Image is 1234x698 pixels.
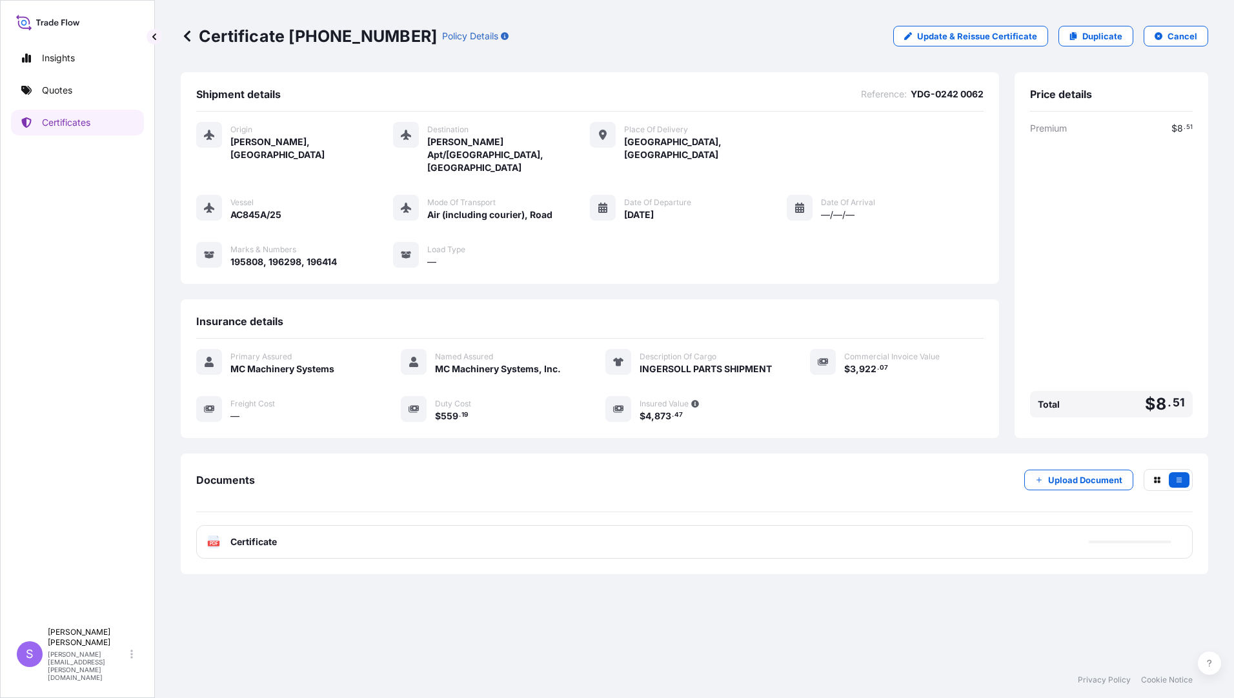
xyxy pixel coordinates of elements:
span: . [459,413,461,417]
span: [DATE] [624,208,654,221]
span: . [1184,125,1186,130]
span: , [856,364,859,374]
span: [PERSON_NAME] Apt/[GEOGRAPHIC_DATA], [GEOGRAPHIC_DATA] [427,135,590,174]
span: $ [844,364,850,374]
span: YDG-0242 0062 [911,88,984,101]
span: Mode of Transport [427,197,496,208]
span: Vessel [230,197,254,208]
p: Quotes [42,84,72,97]
a: Insights [11,45,144,71]
span: MC Machinery Systems [230,363,334,375]
span: 559 [441,412,458,421]
span: . [672,413,674,417]
p: Insights [42,52,75,65]
span: Date of Departure [624,197,691,208]
span: Insurance details [196,315,283,328]
span: Origin [230,125,252,135]
span: , [651,412,654,421]
span: Total [1038,398,1060,411]
span: Insured Value [640,399,689,409]
span: Price details [1030,88,1092,101]
span: Commercial Invoice Value [844,352,940,362]
span: 922 [859,364,876,374]
p: [PERSON_NAME] [PERSON_NAME] [48,627,128,648]
span: S [26,648,34,661]
p: [PERSON_NAME][EMAIL_ADDRESS][PERSON_NAME][DOMAIN_NAME] [48,650,128,681]
button: Upload Document [1024,470,1133,490]
p: Update & Reissue Certificate [917,30,1037,43]
span: Documents [196,474,255,486]
span: Duty Cost [435,399,471,409]
p: Upload Document [1048,474,1122,486]
span: 3 [850,364,856,374]
span: —/—/— [821,208,855,221]
a: Cookie Notice [1141,675,1193,685]
span: [GEOGRAPHIC_DATA], [GEOGRAPHIC_DATA] [624,135,787,161]
span: MC Machinery Systems, Inc. [435,363,561,375]
span: 8 [1177,124,1183,133]
span: 51 [1186,125,1193,130]
span: [PERSON_NAME], [GEOGRAPHIC_DATA] [230,135,393,161]
span: Place of Delivery [624,125,688,135]
span: 195808, 196298, 196414 [230,255,337,268]
span: . [1168,399,1171,406]
span: 4 [645,412,651,421]
a: Quotes [11,77,144,103]
span: Reference : [861,88,907,101]
p: Policy Details [442,30,498,43]
span: Marks & Numbers [230,244,296,255]
a: Duplicate [1058,26,1133,46]
span: INGERSOLL PARTS SHIPMENT [640,363,772,375]
p: Certificate [PHONE_NUMBER] [181,26,437,46]
span: AC845A/25 [230,208,281,221]
span: Load Type [427,244,465,255]
span: 07 [880,366,888,370]
span: Destination [427,125,469,135]
span: Premium [1030,122,1067,135]
span: Air (including courier), Road [427,208,552,221]
p: Duplicate [1082,30,1122,43]
text: PDF [210,541,218,546]
span: — [427,255,436,268]
span: . [877,366,879,370]
span: 8 [1156,396,1166,412]
span: — [230,410,239,423]
span: 873 [654,412,671,421]
p: Certificates [42,116,90,129]
span: Certificate [230,535,277,548]
span: $ [640,412,645,421]
span: 51 [1173,399,1185,406]
span: 47 [674,413,683,417]
a: Update & Reissue Certificate [893,26,1048,46]
span: Shipment details [196,88,281,101]
span: Date of Arrival [821,197,875,208]
span: 19 [461,413,468,417]
span: $ [1145,396,1155,412]
span: Description Of Cargo [640,352,716,362]
a: Certificates [11,110,144,135]
a: Privacy Policy [1078,675,1131,685]
p: Cancel [1168,30,1197,43]
button: Cancel [1144,26,1208,46]
span: $ [1171,124,1177,133]
span: Named Assured [435,352,493,362]
span: $ [435,412,441,421]
span: Freight Cost [230,399,275,409]
span: Primary Assured [230,352,292,362]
